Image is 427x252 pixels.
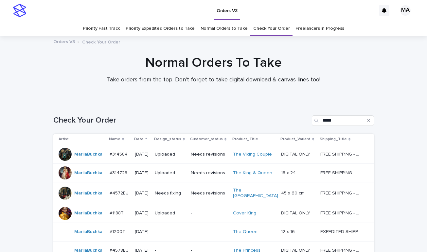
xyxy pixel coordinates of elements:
a: Normal Orders to Take [201,21,248,36]
a: Priority Fast Track [83,21,120,36]
p: #4572EU [110,189,130,196]
a: Orders V3 [53,38,75,45]
a: The Viking Couple [233,152,272,157]
p: Name [109,136,120,143]
p: Uploaded [155,170,186,176]
p: DIGITAL ONLY [281,209,311,216]
p: EXPEDITED SHIPPING - preview in 1 business day; delivery up to 5 business days after your approval. [320,228,363,235]
p: [DATE] [135,170,149,176]
p: [DATE] [135,191,149,196]
tr: MariiaBuchka #4572EU#4572EU [DATE]Needs fixingNeeds revisionsThe [GEOGRAPHIC_DATA] 45 x 60 cm45 x... [53,182,374,204]
tr: MariiaBuchka #1200T#1200T [DATE]--The Queen 12 x 1612 x 16 EXPEDITED SHIPPING - preview in 1 busi... [53,223,374,241]
a: MariiaBuchka [74,229,102,235]
a: Cover King [233,210,256,216]
p: FREE SHIPPING - preview in 1-2 business days, after your approval delivery will take 5-10 b.d. [320,209,363,216]
p: FREE SHIPPING - preview in 1-2 business days, after your approval delivery will take 5-10 b.d. [320,169,363,176]
p: - [155,229,186,235]
p: Product_Title [232,136,258,143]
p: 45 x 60 cm [281,189,306,196]
p: FREE SHIPPING - preview in 1-2 business days, after your approval delivery will take 5-10 busines... [320,189,363,196]
p: Artist [59,136,69,143]
tr: MariiaBuchka #1188T#1188T [DATE]Uploaded-Cover King DIGITAL ONLYDIGITAL ONLY FREE SHIPPING - prev... [53,204,374,223]
a: Priority Expedited Orders to Take [126,21,195,36]
p: [DATE] [135,210,149,216]
a: Freelancers in Progress [295,21,344,36]
a: The King & Queen [233,170,272,176]
input: Search [312,115,374,126]
p: Date [134,136,144,143]
p: Product_Variant [280,136,311,143]
p: #1188T [110,209,125,216]
p: - [191,210,227,216]
tr: MariiaBuchka #314584#314584 [DATE]UploadedNeeds revisionsThe Viking Couple DIGITAL ONLYDIGITAL ON... [53,145,374,164]
p: Design_status [154,136,181,143]
p: Check Your Order [82,38,120,45]
p: Needs revisions [191,191,227,196]
a: The [GEOGRAPHIC_DATA] [233,188,278,199]
p: Needs fixing [155,191,186,196]
a: MariiaBuchka [74,170,102,176]
img: stacker-logo-s-only.png [13,4,26,17]
p: 12 x 16 [281,228,296,235]
p: FREE SHIPPING - preview in 1-2 business days, after your approval delivery will take 5-10 b.d. [320,150,363,157]
a: MariiaBuchka [74,191,102,196]
p: #314584 [110,150,129,157]
p: Needs revisions [191,152,227,157]
p: Shipping_Title [320,136,347,143]
p: DIGITAL ONLY [281,150,311,157]
div: MA [400,5,411,16]
p: [DATE] [135,229,149,235]
p: [DATE] [135,152,149,157]
h1: Check Your Order [53,116,309,125]
p: #1200T [110,228,127,235]
p: - [191,229,227,235]
tr: MariiaBuchka #314728#314728 [DATE]UploadedNeeds revisionsThe King & Queen 18 x 2418 x 24 FREE SHI... [53,164,374,182]
a: The Queen [233,229,258,235]
a: Check Your Order [253,21,290,36]
p: #314728 [110,169,129,176]
p: Needs revisions [191,170,227,176]
h1: Normal Orders To Take [53,55,374,71]
p: Uploaded [155,152,186,157]
a: MariiaBuchka [74,210,102,216]
p: 18 x 24 [281,169,297,176]
p: Uploaded [155,210,186,216]
a: MariiaBuchka [74,152,102,157]
p: Take orders from the top. Don't forget to take digital download & canvas lines too! [83,76,345,84]
p: Customer_status [190,136,223,143]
